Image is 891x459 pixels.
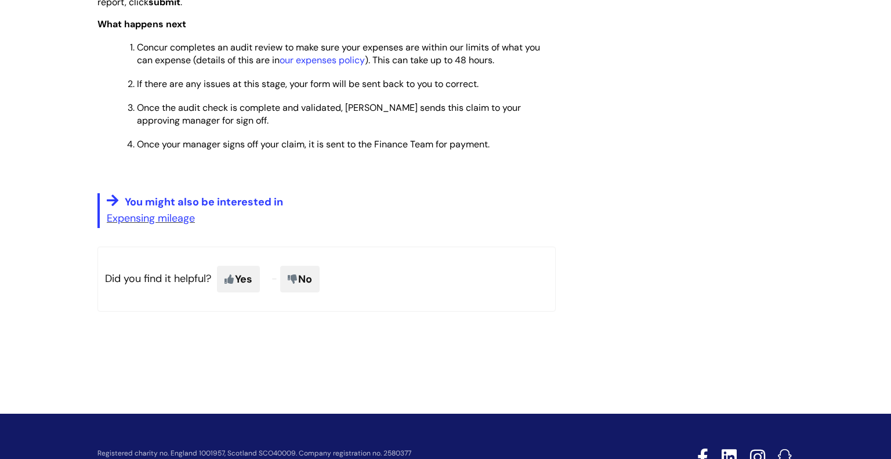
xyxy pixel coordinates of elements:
[97,18,186,30] span: What happens next
[97,450,615,457] p: Registered charity no. England 1001957, Scotland SCO40009. Company registration no. 2580377
[137,41,540,66] span: Concur completes an audit review to make sure your expenses are within our limits of what you can...
[137,102,521,127] span: Once the audit check is complete and validated, [PERSON_NAME] sends this claim to your approving ...
[137,78,479,90] span: If there are any issues at this stage, your form will be sent back to you to correct.
[280,54,365,66] a: our expenses policy
[217,266,260,292] span: Yes
[97,247,556,312] p: Did you find it helpful?
[280,266,320,292] span: No
[107,211,195,225] a: Expensing mileage
[125,195,283,209] span: You might also be interested in
[137,138,490,150] span: Once your manager signs off your claim, it is sent to the Finance Team for payment.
